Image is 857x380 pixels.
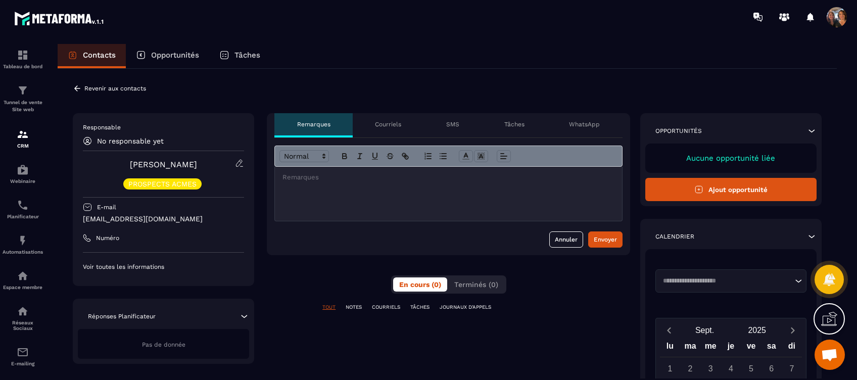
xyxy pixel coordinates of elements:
[17,305,29,317] img: social-network
[655,232,694,241] p: Calendrier
[680,339,700,357] div: ma
[96,234,119,242] p: Numéro
[209,44,270,68] a: Tâches
[3,178,43,184] p: Webinaire
[763,360,780,377] div: 6
[17,270,29,282] img: automations
[761,339,782,357] div: sa
[399,280,441,289] span: En cours (0)
[3,143,43,149] p: CRM
[660,323,679,337] button: Previous month
[504,120,525,128] p: Tâches
[660,339,680,357] div: lu
[645,178,817,201] button: Ajout opportunité
[130,160,197,169] a: [PERSON_NAME]
[17,234,29,247] img: automations
[782,339,802,357] div: di
[3,262,43,298] a: automationsautomationsEspace membre
[17,84,29,97] img: formation
[83,51,116,60] p: Contacts
[3,339,43,374] a: emailemailE-mailing
[448,277,504,292] button: Terminés (0)
[58,44,126,68] a: Contacts
[446,120,459,128] p: SMS
[375,120,401,128] p: Courriels
[661,360,679,377] div: 1
[454,280,498,289] span: Terminés (0)
[722,360,740,377] div: 4
[17,199,29,211] img: scheduler
[741,339,761,357] div: ve
[783,360,800,377] div: 7
[97,203,116,211] p: E-mail
[702,360,720,377] div: 3
[151,51,199,60] p: Opportunités
[3,249,43,255] p: Automatisations
[731,321,783,339] button: Open years overlay
[234,51,260,60] p: Tâches
[410,304,430,311] p: TÂCHES
[17,49,29,61] img: formation
[126,44,209,68] a: Opportunités
[721,339,741,357] div: je
[3,284,43,290] p: Espace membre
[83,123,244,131] p: Responsable
[3,320,43,331] p: Réseaux Sociaux
[393,277,447,292] button: En cours (0)
[3,77,43,121] a: formationformationTunnel de vente Site web
[3,298,43,339] a: social-networksocial-networkRéseaux Sociaux
[88,312,156,320] p: Réponses Planificateur
[372,304,400,311] p: COURRIELS
[17,128,29,140] img: formation
[3,214,43,219] p: Planificateur
[83,263,244,271] p: Voir toutes les informations
[84,85,146,92] p: Revenir aux contacts
[594,234,617,245] div: Envoyer
[549,231,583,248] button: Annuler
[659,276,792,286] input: Search for option
[682,360,699,377] div: 2
[128,180,197,187] p: PROSPECTS ACMES
[3,227,43,262] a: automationsautomationsAutomatisations
[3,64,43,69] p: Tableau de bord
[440,304,491,311] p: JOURNAUX D'APPELS
[17,164,29,176] img: automations
[3,361,43,366] p: E-mailing
[3,192,43,227] a: schedulerschedulerPlanificateur
[655,269,806,293] div: Search for option
[655,154,806,163] p: Aucune opportunité liée
[700,339,721,357] div: me
[17,346,29,358] img: email
[742,360,760,377] div: 5
[783,323,802,337] button: Next month
[14,9,105,27] img: logo
[588,231,623,248] button: Envoyer
[142,341,185,348] span: Pas de donnée
[3,41,43,77] a: formationformationTableau de bord
[815,340,845,370] div: Ouvrir le chat
[679,321,731,339] button: Open months overlay
[297,120,330,128] p: Remarques
[97,137,164,145] p: No responsable yet
[3,99,43,113] p: Tunnel de vente Site web
[3,121,43,156] a: formationformationCRM
[569,120,600,128] p: WhatsApp
[322,304,336,311] p: TOUT
[655,127,702,135] p: Opportunités
[3,156,43,192] a: automationsautomationsWebinaire
[346,304,362,311] p: NOTES
[83,214,244,224] p: [EMAIL_ADDRESS][DOMAIN_NAME]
